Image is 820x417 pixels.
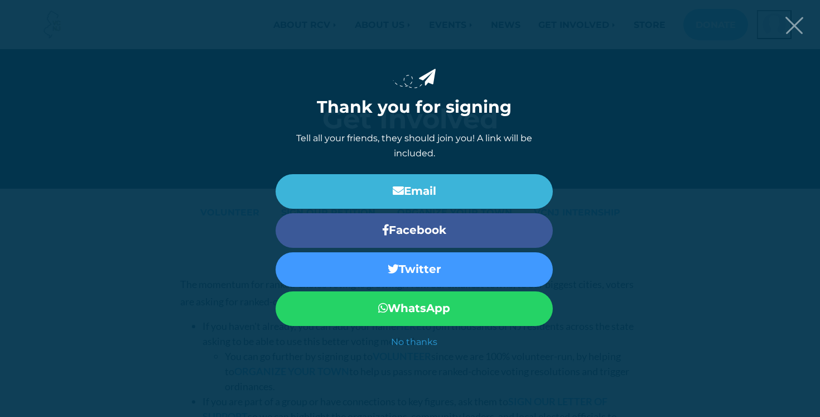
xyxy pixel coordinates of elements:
a: Twitter [276,252,553,287]
a: Facebook [276,213,553,248]
a: No thanks [276,335,553,348]
p: Tell all your friends, they should join you! A link will be included. [276,131,553,161]
a: WhatsApp [276,291,553,326]
button: Close [785,17,803,34]
a: Email [276,174,553,209]
h1: Thank you for signing [276,97,553,117]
